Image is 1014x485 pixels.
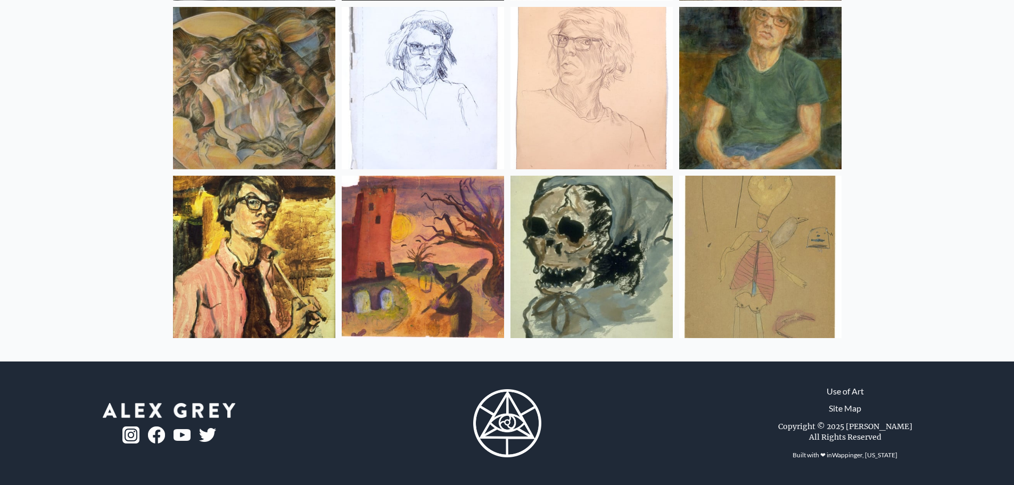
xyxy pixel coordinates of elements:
div: Built with ❤ in [788,447,902,464]
img: youtube-logo.png [174,429,191,441]
div: Copyright © 2025 [PERSON_NAME] [778,421,912,432]
img: ig-logo.png [122,426,139,443]
img: fb-logo.png [148,426,165,443]
a: Site Map [829,402,861,415]
img: twitter-logo.png [199,428,216,442]
a: Wappinger, [US_STATE] [832,451,897,459]
a: Use of Art [827,385,864,398]
div: All Rights Reserved [809,432,881,442]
